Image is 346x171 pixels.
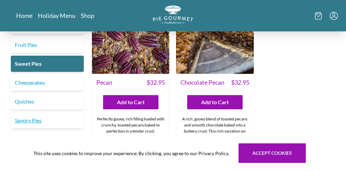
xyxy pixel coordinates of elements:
span: Pecan [96,78,112,87]
div: Perfectly gooey, rich filling loaded with crunchy, toasted pecans baked to perfection in a tender... [92,113,169,149]
button: Add to Cart [103,95,158,109]
span: $ 32.95 [147,78,165,87]
a: Logo [153,5,193,26]
span: This site uses cookies to improve your experience. By clicking, you agree to our Privacy Policy. [33,150,229,157]
a: Quiches [11,93,84,110]
div: A rich, gooey blend of toasted pecans and smooth chocolate baked into a buttery crust. This rich ... [176,113,253,155]
a: Holiday Menu [11,131,84,147]
button: Add to Cart [187,95,243,109]
a: Savory Pies [11,112,84,129]
span: $ 32.95 [231,78,249,87]
a: Cheesecakes [11,75,84,91]
a: Home [16,11,32,20]
button: Accept cookies [239,143,306,163]
span: Chocolate Pecan [180,78,224,87]
span: Add to Cart [117,98,145,106]
a: Sweet Pies [11,56,84,72]
a: Holiday Menu [38,11,75,20]
a: Fruit Pies [11,37,84,53]
img: logo [153,5,193,24]
button: Menu [330,12,338,20]
a: Shop [81,11,94,20]
span: Add to Cart [201,98,229,106]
